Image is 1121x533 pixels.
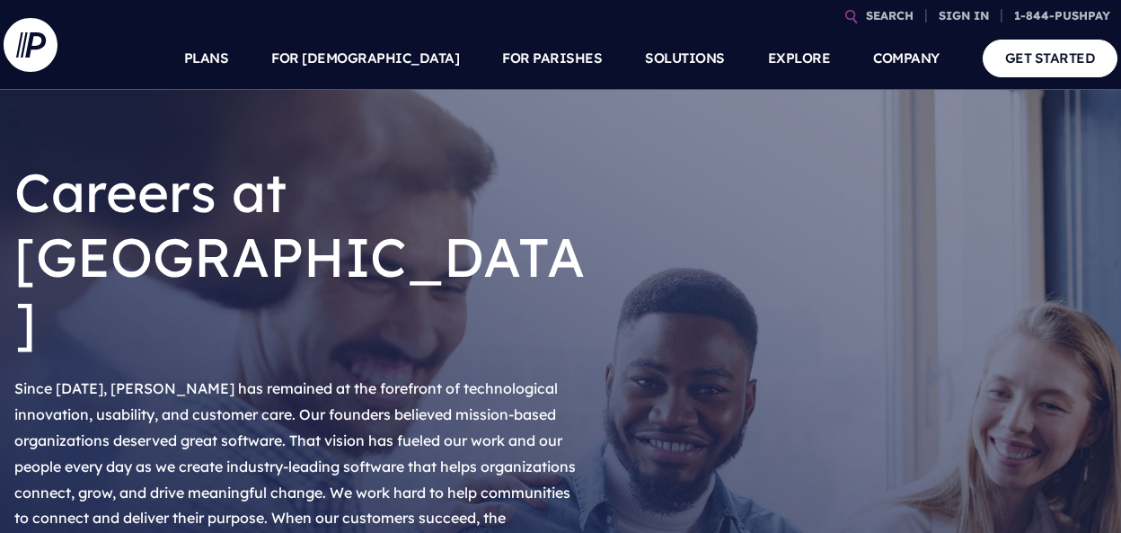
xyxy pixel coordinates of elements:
a: SOLUTIONS [645,27,725,90]
a: PLANS [184,27,229,90]
a: COMPANY [873,27,940,90]
a: FOR [DEMOGRAPHIC_DATA] [271,27,459,90]
a: EXPLORE [768,27,831,90]
a: GET STARTED [983,40,1118,76]
h1: Careers at [GEOGRAPHIC_DATA] [14,146,586,369]
a: FOR PARISHES [502,27,602,90]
